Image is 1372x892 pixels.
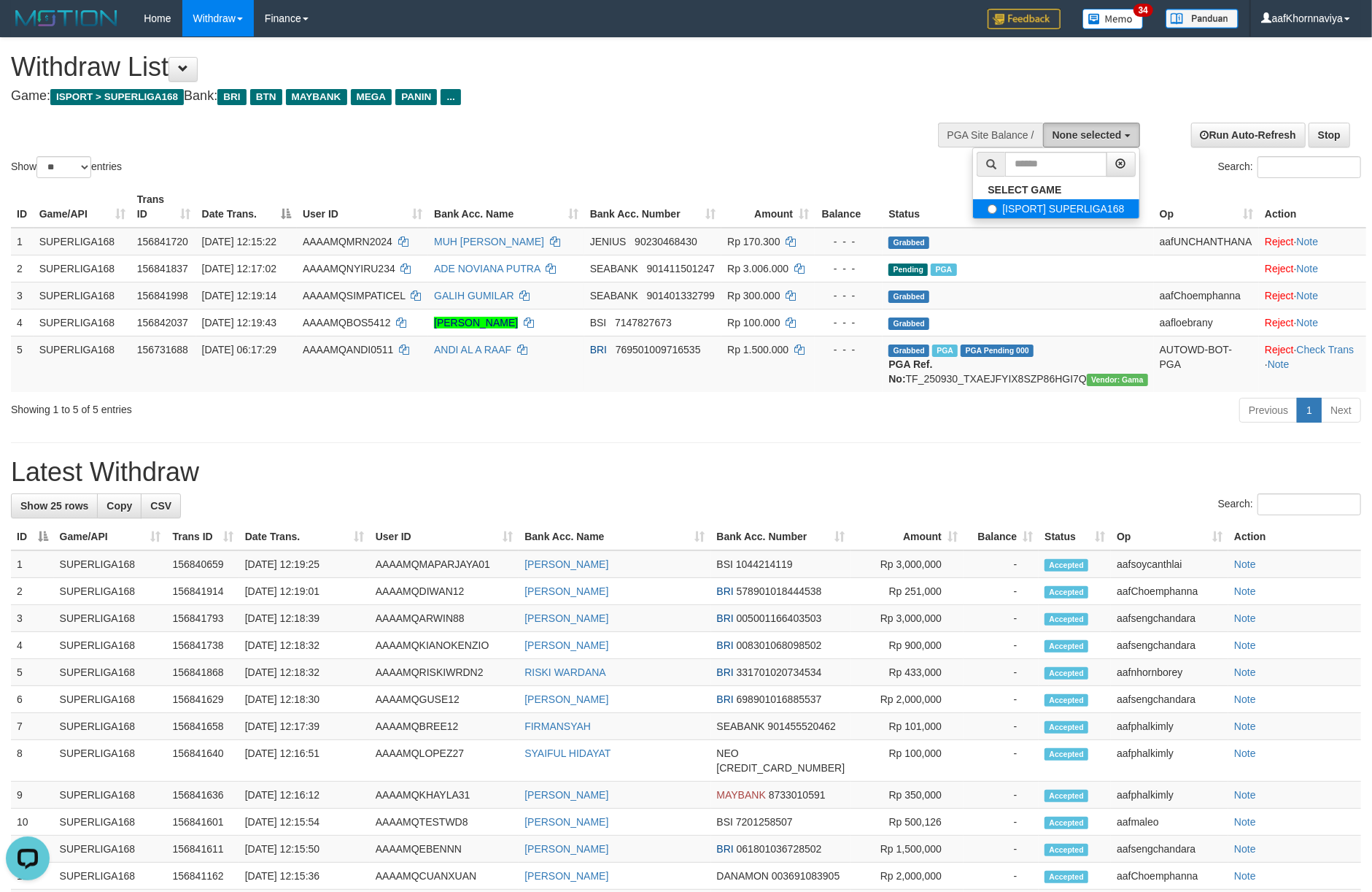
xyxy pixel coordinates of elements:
td: [DATE] 12:18:39 [239,605,370,632]
span: NEO [717,747,739,759]
label: Show entries [11,156,122,178]
td: - [964,550,1039,578]
td: SUPERLIGA168 [54,686,167,713]
a: Note [1297,290,1319,301]
td: SUPERLIGA168 [34,228,131,255]
td: Rp 2,000,000 [850,686,964,713]
span: BRI [590,344,607,355]
td: SUPERLIGA168 [34,309,131,336]
a: [PERSON_NAME] [524,870,608,882]
span: Marked by aafsengchandara [931,264,956,276]
span: Show 25 rows [20,500,88,512]
td: aafmaleo [1111,809,1228,836]
span: BTN [250,89,282,105]
span: AAAAMQBOS5412 [303,317,391,328]
span: Accepted [1044,844,1088,856]
span: Copy 7201258507 to clipboard [736,816,793,828]
td: AAAAMQBREE12 [370,713,519,740]
td: Rp 350,000 [850,782,964,809]
div: - - - [821,342,877,357]
span: Grabbed [888,237,929,249]
a: MUH [PERSON_NAME] [434,236,544,247]
td: 5 [11,336,34,392]
td: Rp 433,000 [850,659,964,686]
td: aafChoemphanna [1111,578,1228,605]
span: Accepted [1044,559,1088,572]
td: [DATE] 12:15:54 [239,809,370,836]
a: Note [1297,317,1319,328]
img: MOTION_logo.png [11,7,122,29]
a: Reject [1265,263,1294,274]
a: [PERSON_NAME] [524,585,608,597]
span: DANAMON [717,870,770,882]
a: Note [1234,747,1256,759]
span: Pending [888,264,928,276]
th: Trans ID: activate to sort column ascending [131,186,196,228]
span: Copy 901401332799 to clipboard [647,290,715,301]
td: Rp 3,000,000 [850,605,964,632]
div: PGA Site Balance / [938,123,1043,147]
span: AAAAMQANDI0511 [303,344,394,355]
input: [ISPORT] SUPERLIGA168 [988,204,997,214]
span: PGA Pending [961,345,1034,357]
span: Grabbed [888,345,929,357]
td: SUPERLIGA168 [54,713,167,740]
td: Rp 251,000 [850,578,964,605]
a: Copy [97,493,142,518]
td: 156841640 [167,740,239,782]
a: Previous [1239,398,1298,423]
td: 4 [11,632,54,659]
td: 156841738 [167,632,239,659]
span: BRI [217,89,246,105]
td: 7 [11,713,54,740]
span: 34 [1133,4,1153,17]
th: Date Trans.: activate to sort column ascending [239,523,370,550]
td: SUPERLIGA168 [34,336,131,392]
span: Grabbed [888,291,929,303]
span: AAAAMQNYIRU234 [303,263,395,274]
span: 156731688 [137,344,188,355]
th: Balance [815,186,883,228]
a: Reject [1265,236,1294,247]
td: Rp 3,000,000 [850,550,964,578]
span: Copy 901411501247 to clipboard [647,263,715,274]
a: SYAIFUL HIDAYAT [524,747,611,759]
td: - [964,659,1039,686]
a: Note [1234,870,1256,882]
span: Copy 005001166403503 to clipboard [737,612,822,624]
span: AAAAMQSIMPATICEL [303,290,406,301]
span: [DATE] 06:17:29 [202,344,276,355]
a: RISKI WARDANA [524,666,606,678]
td: 8 [11,740,54,782]
a: Check Trans [1297,344,1354,355]
span: Copy 698901016885537 to clipboard [737,693,822,705]
td: TF_250930_TXAEJFYIX8SZP86HGI7Q [883,336,1153,392]
td: AAAAMQEBENNN [370,836,519,863]
th: Bank Acc. Number: activate to sort column ascending [711,523,851,550]
a: [PERSON_NAME] [524,639,608,651]
td: [DATE] 12:15:50 [239,836,370,863]
span: None selected [1053,129,1122,141]
th: Status: activate to sort column ascending [1039,523,1111,550]
span: BSI [717,816,734,828]
span: 156841837 [137,263,188,274]
td: SUPERLIGA168 [54,578,167,605]
a: [PERSON_NAME] [524,843,608,855]
td: AAAAMQGUSE12 [370,686,519,713]
td: SUPERLIGA168 [34,282,131,309]
td: 156841601 [167,809,239,836]
span: Rp 100.000 [727,317,780,328]
span: Grabbed [888,318,929,330]
td: 156840659 [167,550,239,578]
td: Rp 1,500,000 [850,836,964,863]
a: [PERSON_NAME] [434,317,518,328]
a: FIRMANSYAH [524,720,591,732]
span: Accepted [1044,748,1088,761]
td: aafsoycanthlai [1111,550,1228,578]
a: [PERSON_NAME] [524,612,608,624]
span: MEGA [351,89,392,105]
a: Show 25 rows [11,493,98,518]
div: - - - [821,315,877,330]
td: 3 [11,605,54,632]
td: aafUNCHANTHANA [1154,228,1259,255]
